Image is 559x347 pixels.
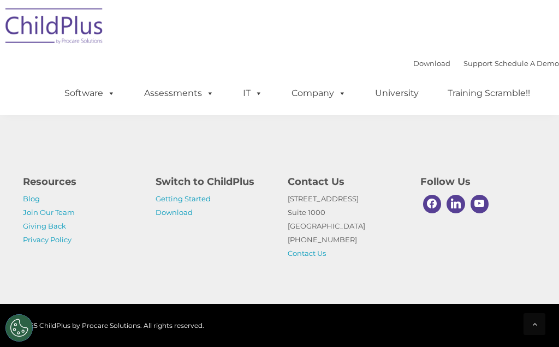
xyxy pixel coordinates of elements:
a: Download [413,59,450,68]
a: Schedule A Demo [495,59,559,68]
a: Join Our Team [23,208,75,217]
h4: Resources [23,174,139,189]
a: Blog [23,194,40,203]
span: © 2025 ChildPlus by Procare Solutions. All rights reserved. [15,321,204,330]
button: Cookies Settings [5,314,33,342]
h4: Follow Us [420,174,537,189]
h4: Switch to ChildPlus [156,174,272,189]
p: [STREET_ADDRESS] Suite 1000 [GEOGRAPHIC_DATA] [PHONE_NUMBER] [288,192,404,260]
a: Privacy Policy [23,235,72,244]
a: Software [53,82,126,104]
a: IT [232,82,273,104]
a: Facebook [420,192,444,216]
a: Training Scramble!! [437,82,541,104]
a: Getting Started [156,194,211,203]
a: Company [281,82,357,104]
a: Giving Back [23,222,66,230]
font: | [413,59,559,68]
a: Support [463,59,492,68]
a: Linkedin [444,192,468,216]
a: Assessments [133,82,225,104]
h4: Contact Us [288,174,404,189]
a: University [364,82,430,104]
a: Download [156,208,193,217]
a: Contact Us [288,249,326,258]
a: Youtube [468,192,492,216]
